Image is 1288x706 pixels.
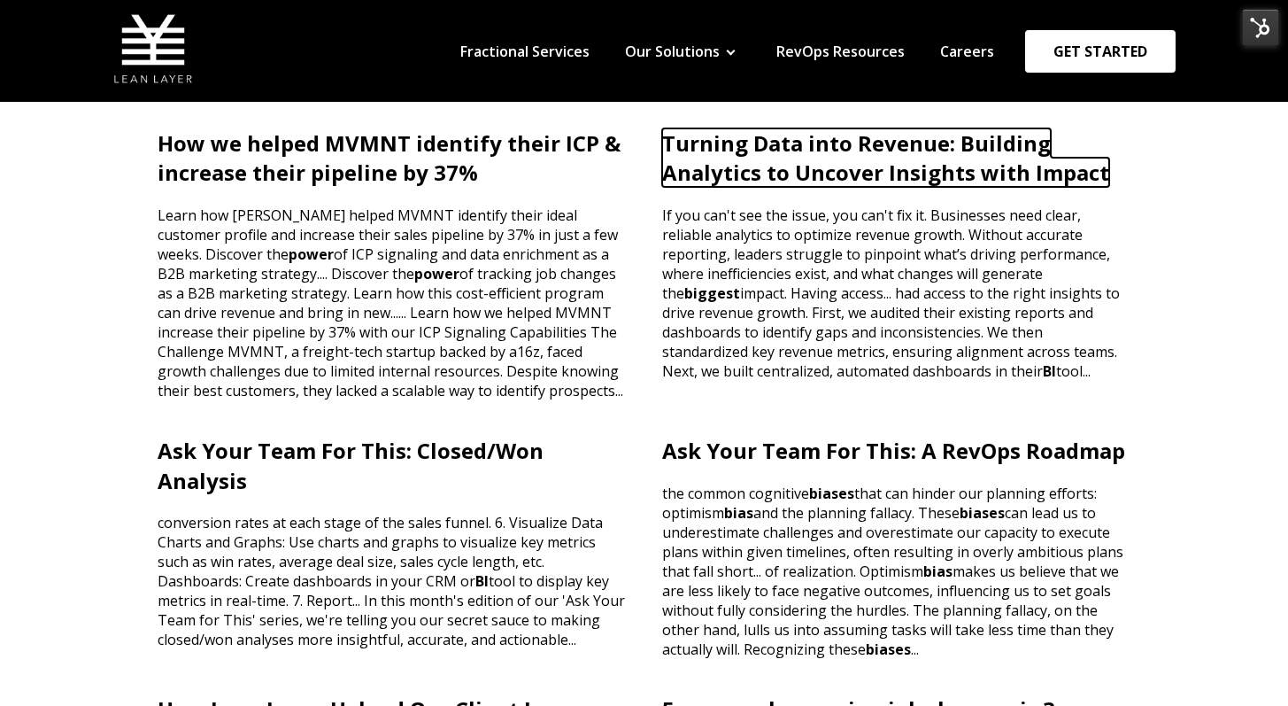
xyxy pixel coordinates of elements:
p: Learn how [PERSON_NAME] helped MVMNT identify their ideal customer profile and increase their sal... [158,188,627,400]
img: HubSpot Tools Menu Toggle [1242,9,1279,46]
span: biases [809,484,854,503]
a: GET STARTED [1025,30,1176,73]
p: If you can't see the issue, you can't fix it. Businesses need clear, reliable analytics to optimi... [662,188,1131,381]
p: the common cognitive that can hinder our planning efforts: optimism and the planning fallacy. The... [662,466,1131,659]
a: Turning Data into Revenue: Building Analytics to Uncover Insights with Impact [662,128,1109,188]
a: Our Solutions [625,42,720,61]
span: bias [923,562,953,581]
span: power [414,264,459,283]
span: power [289,244,334,264]
p: conversion rates at each stage of the sales funnel. 6. Visualize Data Charts and Graphs: Use char... [158,495,627,649]
a: Careers [940,42,994,61]
a: RevOps Resources [776,42,905,61]
span: bias [724,503,753,523]
span: biases [866,640,911,659]
span: BI [475,571,489,591]
span: biases [960,503,1005,523]
a: Ask Your Team For This: A RevOps Roadmap [662,436,1125,465]
a: Ask Your Team For This: Closed/Won Analysis [158,436,544,495]
span: BI [1043,361,1056,381]
div: Navigation Menu [443,42,1012,61]
a: How we helped MVMNT identify their ICP & increase their pipeline by 37% [158,128,621,188]
span: biggest [684,283,740,303]
a: Fractional Services [460,42,590,61]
